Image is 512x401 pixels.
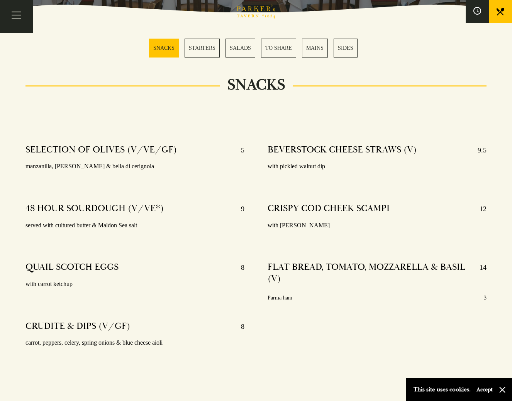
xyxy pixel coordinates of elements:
[268,161,487,172] p: with pickled walnut dip
[220,76,293,94] h2: SNACKS
[25,320,130,333] h4: CRUDITE & DIPS (V/GF)
[25,144,177,156] h4: SELECTION OF OLIVES (V/VE/GF)
[268,220,487,231] p: with [PERSON_NAME]
[476,386,493,393] button: Accept
[233,320,244,333] p: 8
[414,384,471,395] p: This site uses cookies.
[25,261,119,274] h4: QUAIL SCOTCH EGGS
[470,144,487,156] p: 9.5
[185,39,220,58] a: 2 / 6
[25,161,244,172] p: manzanilla, [PERSON_NAME] & bella di cerignola
[472,261,487,284] p: 14
[268,261,472,284] h4: FLAT BREAD, TOMATO, MOZZARELLA & BASIL (V)
[484,293,487,303] p: 3
[233,261,244,274] p: 8
[25,337,244,349] p: carrot, peppers, celery, spring onions & blue cheese aioli
[25,203,164,215] h4: 48 HOUR SOURDOUGH (V/VE*)
[334,39,358,58] a: 6 / 6
[498,386,506,394] button: Close and accept
[268,203,390,215] h4: CRISPY COD CHEEK SCAMPI
[261,39,296,58] a: 4 / 6
[25,220,244,231] p: served with cultured butter & Maldon Sea salt
[233,203,244,215] p: 9
[268,144,417,156] h4: BEVERSTOCK CHEESE STRAWS (V)
[472,203,487,215] p: 12
[149,39,179,58] a: 1 / 6
[268,293,292,303] p: Parma ham
[225,39,255,58] a: 3 / 6
[302,39,328,58] a: 5 / 6
[25,279,244,290] p: with carrot ketchup
[233,144,244,156] p: 5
